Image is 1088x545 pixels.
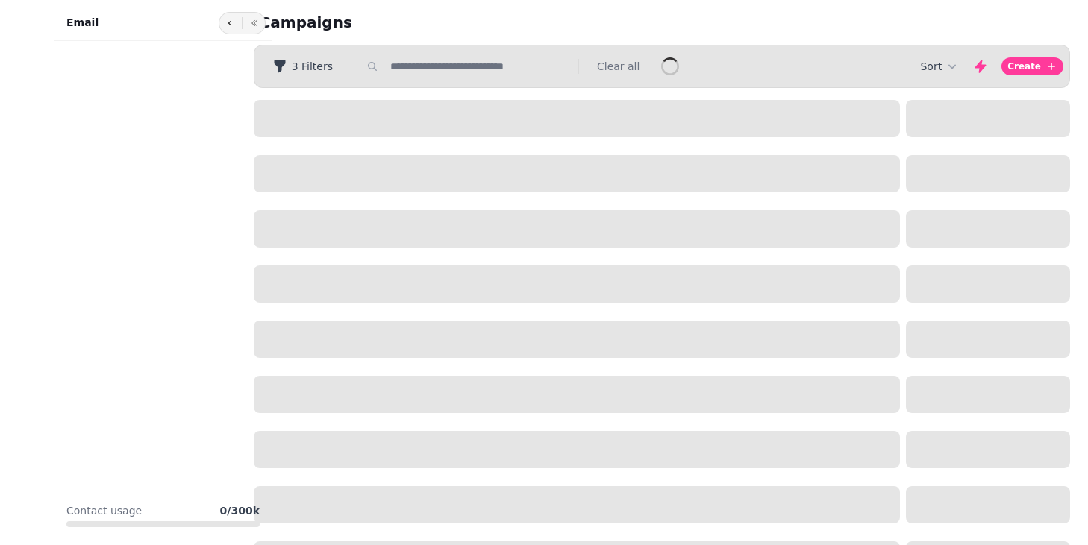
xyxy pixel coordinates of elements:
span: 3 Filters [292,61,333,72]
h2: Email [66,15,99,30]
span: Create [1007,62,1041,71]
h2: Campaigns [260,12,546,33]
b: 0 / 300k [220,505,260,517]
button: Clear all [597,59,640,74]
button: Create [1001,57,1063,75]
p: Contact usage [66,503,142,518]
button: 3 Filters [260,54,345,78]
button: Sort [920,59,960,74]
